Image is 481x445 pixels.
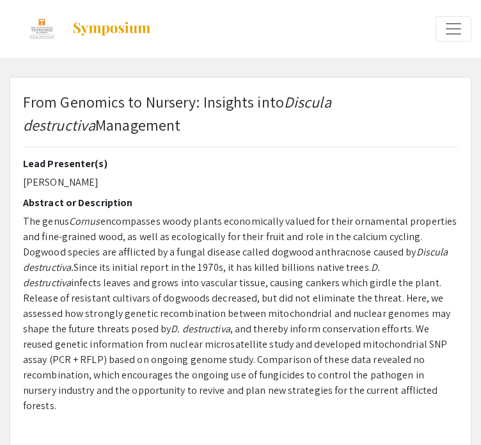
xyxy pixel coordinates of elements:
[72,21,152,36] img: Symposium by ForagerOne
[23,276,450,336] span: infects leaves and grows into vascular tissue, causing cankers which girdle the plant. Release of...
[23,158,458,170] h2: Lead Presenter(s)
[171,322,230,336] em: D. destructiva
[23,90,458,136] p: From Genomics to Nursery: Insights into Management
[23,322,447,412] span: , and thereby inform conservation efforts. We reused genetic information from nuclear microsatell...
[74,261,371,274] span: Since its initial report in the 1970s, it has killed billions native trees.
[25,13,59,45] img: Discovery Day 2024
[23,175,458,190] p: [PERSON_NAME]
[23,92,331,135] em: Discula destructiva
[23,197,458,209] h2: Abstract or Description
[69,214,100,228] em: Cornus
[23,214,69,228] span: The genus
[10,13,152,45] a: Discovery Day 2024
[23,214,457,259] span: encompasses woody plants economically valued for their ornamental properties and fine-grained woo...
[436,16,471,42] button: Expand or Collapse Menu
